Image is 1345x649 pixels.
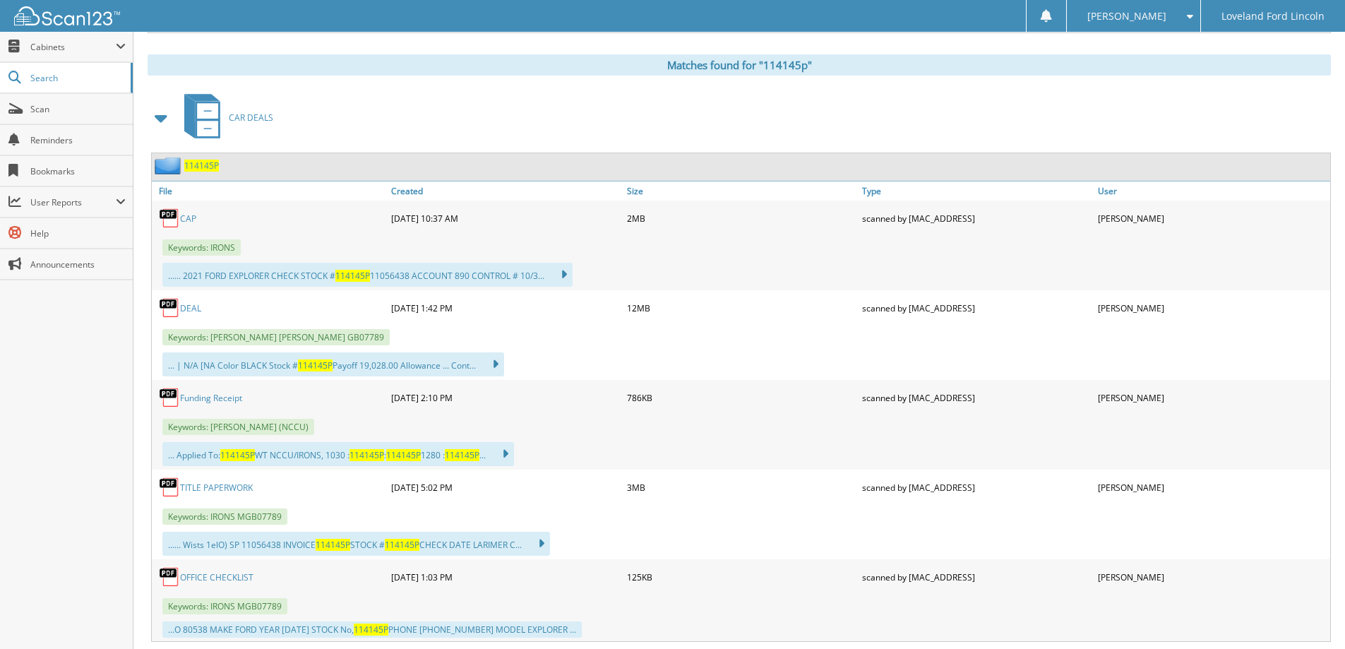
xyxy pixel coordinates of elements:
[354,624,388,636] span: 114145P
[162,419,314,435] span: Keywords: [PERSON_NAME] (NCCU)
[623,383,859,412] div: 786KB
[1094,181,1330,201] a: User
[220,449,255,461] span: 114145P
[388,204,623,232] div: [DATE] 10:37 AM
[388,473,623,501] div: [DATE] 5:02 PM
[180,571,253,583] a: OFFICE CHECKLIST
[159,387,180,408] img: PDF.png
[162,532,550,556] div: ...... Wists 1elO) SP 11056438 INVOICE STOCK # CHECK DATE LARIMER C...
[152,181,388,201] a: File
[859,473,1094,501] div: scanned by [MAC_ADDRESS]
[180,482,253,494] a: TITLE PAPERWORK
[388,383,623,412] div: [DATE] 2:10 PM
[162,352,504,376] div: ... | N/A [NA Color BLACK Stock # Payoff 19,028.00 Allowance ... Cont...
[298,359,333,371] span: 114145P
[159,566,180,588] img: PDF.png
[1094,383,1330,412] div: [PERSON_NAME]
[30,103,126,115] span: Scan
[1094,563,1330,591] div: [PERSON_NAME]
[30,41,116,53] span: Cabinets
[388,294,623,322] div: [DATE] 1:42 PM
[623,204,859,232] div: 2MB
[349,449,384,461] span: 114145P
[30,196,116,208] span: User Reports
[162,621,582,638] div: ...O 80538 MAKE FORD YEAR [DATE] STOCK No, PHONE [PHONE_NUMBER] MODEL EXPLORER ...
[30,227,126,239] span: Help
[316,539,350,551] span: 114145P
[148,54,1331,76] div: Matches found for "114145p"
[30,134,126,146] span: Reminders
[1094,294,1330,322] div: [PERSON_NAME]
[623,563,859,591] div: 125KB
[859,383,1094,412] div: scanned by [MAC_ADDRESS]
[859,204,1094,232] div: scanned by [MAC_ADDRESS]
[162,442,514,466] div: ... Applied To: WT NCCU/IRONS, 1030 : : 1280 : ...
[30,165,126,177] span: Bookmarks
[859,181,1094,201] a: Type
[30,72,124,84] span: Search
[335,270,370,282] span: 114145P
[388,563,623,591] div: [DATE] 1:03 PM
[180,392,242,404] a: Funding Receipt
[162,263,573,287] div: ...... 2021 FORD EXPLORER CHECK STOCK # 11056438 ACCOUNT 890 CONTROL # 10/3...
[30,258,126,270] span: Announcements
[388,181,623,201] a: Created
[159,297,180,318] img: PDF.png
[155,157,184,174] img: folder2.png
[1274,581,1345,649] iframe: Chat Widget
[1221,12,1325,20] span: Loveland Ford Lincoln
[176,90,273,145] a: CAR DEALS
[859,563,1094,591] div: scanned by [MAC_ADDRESS]
[162,239,241,256] span: Keywords: IRONS
[859,294,1094,322] div: scanned by [MAC_ADDRESS]
[184,160,219,172] a: 114145P
[180,302,201,314] a: DEAL
[623,294,859,322] div: 12MB
[162,329,390,345] span: Keywords: [PERSON_NAME] [PERSON_NAME] GB07789
[180,213,196,225] a: CAP
[229,112,273,124] span: CAR DEALS
[162,508,287,525] span: Keywords: IRONS MGB07789
[159,208,180,229] img: PDF.png
[445,449,479,461] span: 114145P
[385,539,419,551] span: 114145P
[623,473,859,501] div: 3MB
[1087,12,1166,20] span: [PERSON_NAME]
[14,6,120,25] img: scan123-logo-white.svg
[1094,473,1330,501] div: [PERSON_NAME]
[623,181,859,201] a: Size
[159,477,180,498] img: PDF.png
[162,598,287,614] span: Keywords: IRONS MGB07789
[1094,204,1330,232] div: [PERSON_NAME]
[386,449,421,461] span: 114145P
